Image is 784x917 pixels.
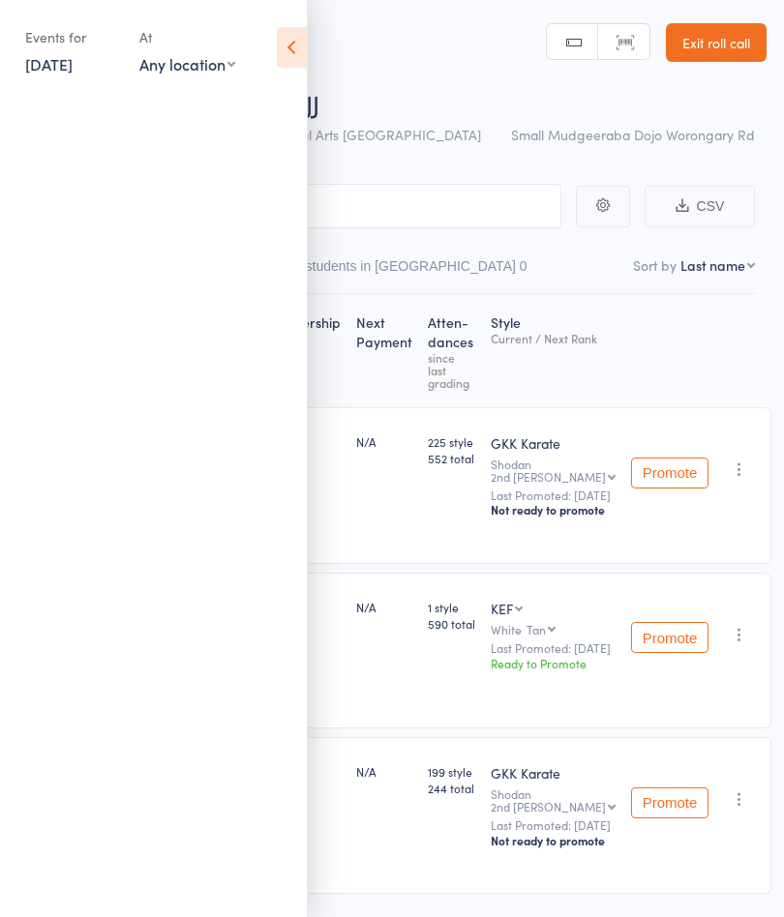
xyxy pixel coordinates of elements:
a: Exit roll call [666,23,767,62]
div: Tan [527,623,546,636]
div: N/A [356,763,412,780]
small: Last Promoted: [DATE] [491,818,616,832]
button: CSV [645,186,755,227]
span: 244 total [428,780,475,796]
div: N/A [356,599,412,615]
div: Last name [680,255,745,275]
small: Last Promoted: [DATE] [491,641,616,655]
div: Ready to Promote [491,655,616,671]
a: [DATE] [25,53,73,74]
div: Shodan [491,787,616,813]
div: KEF [491,599,513,618]
div: Style [483,303,623,399]
span: 590 total [428,615,475,632]
div: Events for [25,21,120,53]
small: Last Promoted: [DATE] [491,488,616,502]
div: At [139,21,235,53]
span: Southern Cross Martial Arts [GEOGRAPHIC_DATA] [172,125,481,144]
div: GKK Karate [491,433,616,453]
span: 1 style [428,599,475,615]
div: 0 [520,258,528,274]
button: Promote [631,622,709,653]
button: Promote [631,787,709,818]
div: White [491,623,616,636]
label: Sort by [633,255,677,275]
div: Not ready to promote [491,502,616,518]
button: Promote [631,458,709,488]
div: Current / Next Rank [491,332,616,344]
div: since last grading [428,351,475,389]
div: Next Payment [348,303,420,399]
div: Shodan [491,458,616,483]
span: 552 total [428,450,475,466]
span: 225 style [428,433,475,450]
div: GKK Karate [491,763,616,783]
div: N/A [356,433,412,450]
div: Atten­dances [420,303,483,399]
div: 2nd [PERSON_NAME] [491,470,606,483]
span: Small Mudgeeraba Dojo Worongary Rd [511,125,755,144]
span: 199 style [428,763,475,780]
div: 2nd [PERSON_NAME] [491,800,606,813]
div: Any location [139,53,235,74]
button: Other students in [GEOGRAPHIC_DATA]0 [268,249,528,293]
div: Not ready to promote [491,833,616,848]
